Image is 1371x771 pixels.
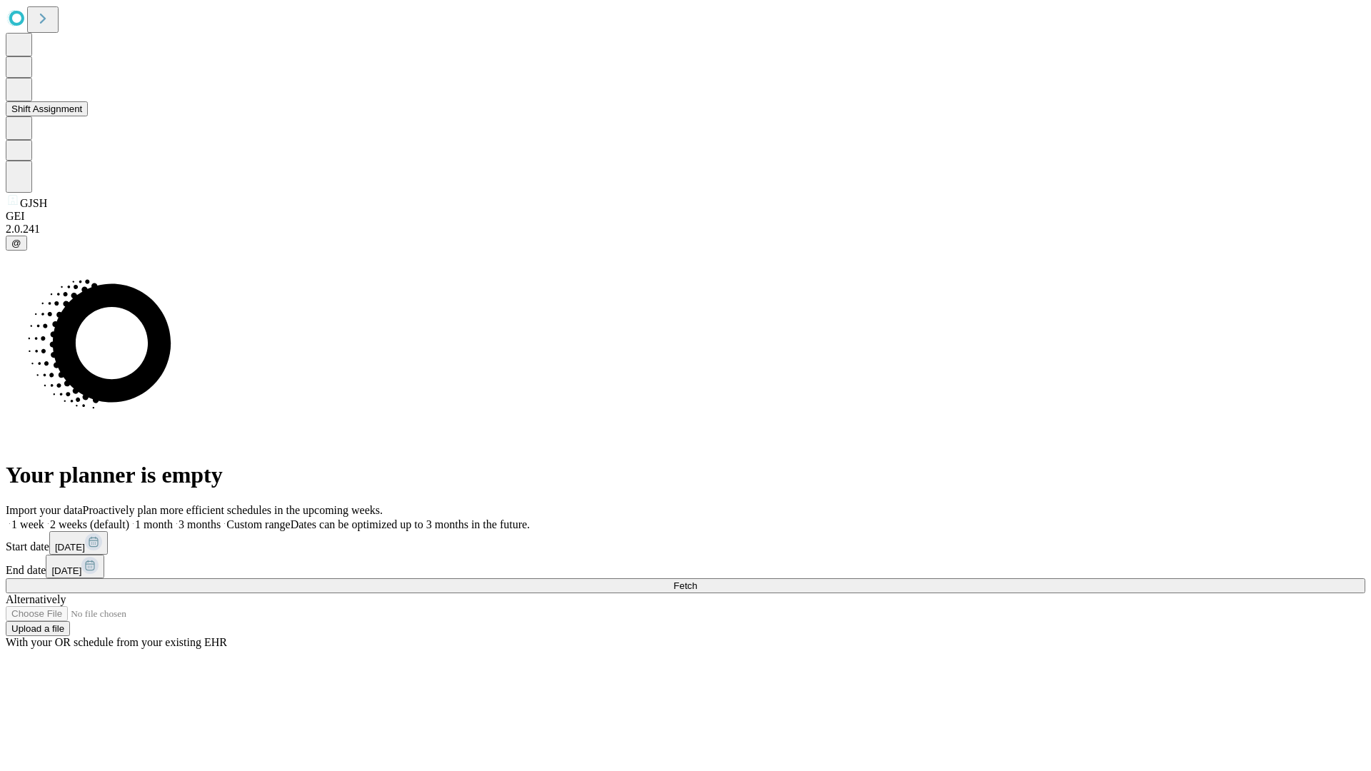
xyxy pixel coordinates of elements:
[6,223,1365,236] div: 2.0.241
[6,636,227,648] span: With your OR schedule from your existing EHR
[50,518,129,530] span: 2 weeks (default)
[179,518,221,530] span: 3 months
[6,236,27,251] button: @
[6,578,1365,593] button: Fetch
[6,555,1365,578] div: End date
[6,462,1365,488] h1: Your planner is empty
[55,542,85,553] span: [DATE]
[51,565,81,576] span: [DATE]
[226,518,290,530] span: Custom range
[83,504,383,516] span: Proactively plan more efficient schedules in the upcoming weeks.
[11,238,21,248] span: @
[6,593,66,605] span: Alternatively
[6,504,83,516] span: Import your data
[6,621,70,636] button: Upload a file
[11,518,44,530] span: 1 week
[49,531,108,555] button: [DATE]
[46,555,104,578] button: [DATE]
[20,197,47,209] span: GJSH
[673,580,697,591] span: Fetch
[6,531,1365,555] div: Start date
[6,101,88,116] button: Shift Assignment
[6,210,1365,223] div: GEI
[291,518,530,530] span: Dates can be optimized up to 3 months in the future.
[135,518,173,530] span: 1 month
